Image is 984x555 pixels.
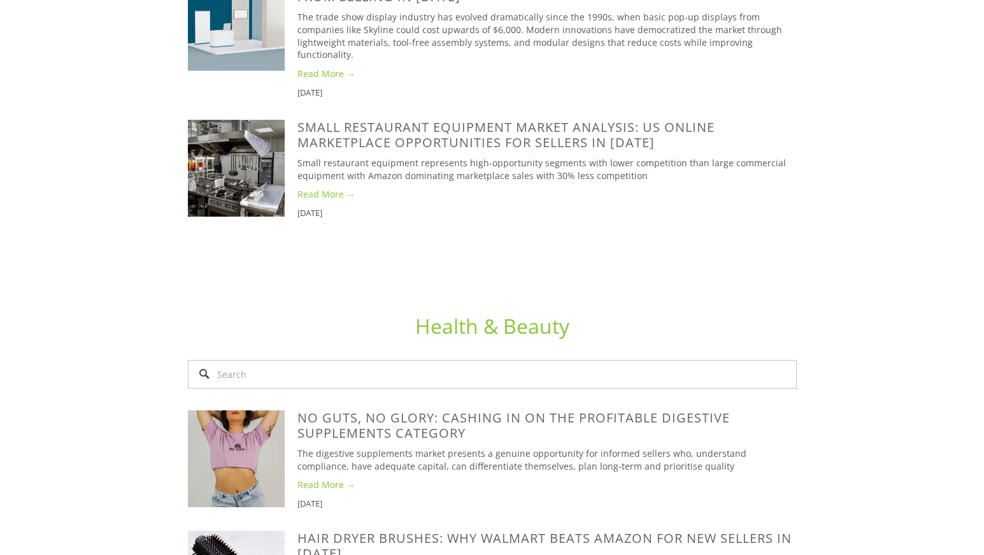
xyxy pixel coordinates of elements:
[188,410,285,507] img: No Guts, No Glory: Cashing In on the Profitable Digestive Supplements Category
[297,447,797,472] p: The digestive supplements market presents a genuine opportunity for informed sellers who, underst...
[188,120,297,217] a: Small Restaurant Equipment Market Analysis: US Online Marketplace Opportunities for Sellers in 2025
[297,119,715,151] a: Small Restaurant Equipment Market Analysis: US Online Marketplace Opportunities for Sellers in [D...
[297,68,797,80] a: Read More →
[297,207,322,219] time: [DATE]
[297,157,797,182] p: Small restaurant equipment represents high-opportunity segments with lower competition than large...
[297,498,322,509] time: [DATE]
[188,410,297,507] a: No Guts, No Glory: Cashing In on the Profitable Digestive Supplements Category
[297,87,322,98] time: [DATE]
[297,409,730,442] a: No Guts, No Glory: Cashing In on the Profitable Digestive Supplements Category
[188,360,797,389] input: Search
[415,312,569,340] a: Health & Beauty
[297,11,797,61] p: The trade show display industry has evolved dramatically since the 1990s, when basic pop-up displ...
[188,120,285,217] img: Small Restaurant Equipment Market Analysis: US Online Marketplace Opportunities for Sellers in 2025
[297,479,797,491] a: Read More →
[297,188,797,201] a: Read More →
